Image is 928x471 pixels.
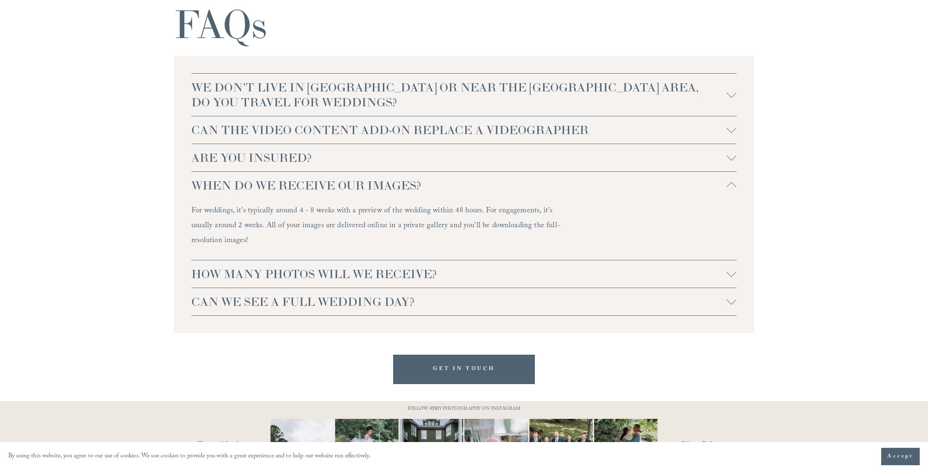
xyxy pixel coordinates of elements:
[198,438,295,451] a: Terms of Service
[191,199,737,260] div: WHEN DO WE RECEIVE OUR IMAGES?
[191,116,737,144] button: CAN THE VIDEO CONTENT ADD-ON REPLACE A VIDEOGRAPHER
[391,405,536,414] p: FOLLOW @JBIVPHOTOGRAPHY ON INSTAGRAM
[191,178,727,193] span: WHEN DO WE RECEIVE OUR IMAGES?
[393,355,535,384] a: GET IN TOUCH
[191,74,737,116] button: WE DON'T LIVE IN [GEOGRAPHIC_DATA] OR NEAR THE [GEOGRAPHIC_DATA] AREA, DO YOU TRAVEL FOR WEDDINGS?
[191,288,737,315] button: CAN WE SEE A FULL WEDDING DAY?
[191,204,573,249] p: For weddings, it's typically around 4 - 8 weeks with a preview of the wedding within 48 hours. Fo...
[191,267,727,281] span: HOW MANY PHOTOS WILL WE RECEIVE?
[191,172,737,199] button: WHEN DO WE RECEIVE OUR IMAGES?
[191,123,727,137] span: CAN THE VIDEO CONTENT ADD-ON REPLACE A VIDEOGRAPHER
[191,260,737,288] button: HOW MANY PHOTOS WILL WE RECEIVE?
[887,452,914,461] span: Accept
[191,144,737,171] button: ARE YOU INSURED?
[681,438,754,451] a: Privacy Policy
[174,5,267,44] h1: FAQs
[8,451,371,463] p: By using this website, you agree to our use of cookies. We use cookies to provide you with a grea...
[881,448,920,465] button: Accept
[191,80,727,110] span: WE DON'T LIVE IN [GEOGRAPHIC_DATA] OR NEAR THE [GEOGRAPHIC_DATA] AREA, DO YOU TRAVEL FOR WEDDINGS?
[191,150,727,165] span: ARE YOU INSURED?
[191,294,727,309] span: CAN WE SEE A FULL WEDDING DAY?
